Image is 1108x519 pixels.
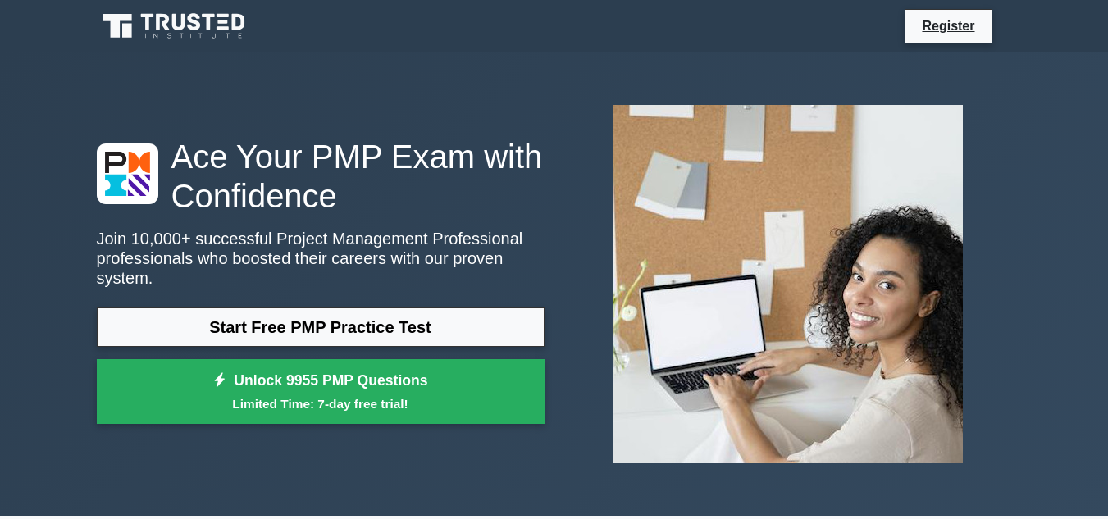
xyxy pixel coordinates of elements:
[97,307,545,347] a: Start Free PMP Practice Test
[97,359,545,425] a: Unlock 9955 PMP QuestionsLimited Time: 7-day free trial!
[117,394,524,413] small: Limited Time: 7-day free trial!
[912,16,984,36] a: Register
[97,137,545,216] h1: Ace Your PMP Exam with Confidence
[97,229,545,288] p: Join 10,000+ successful Project Management Professional professionals who boosted their careers w...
